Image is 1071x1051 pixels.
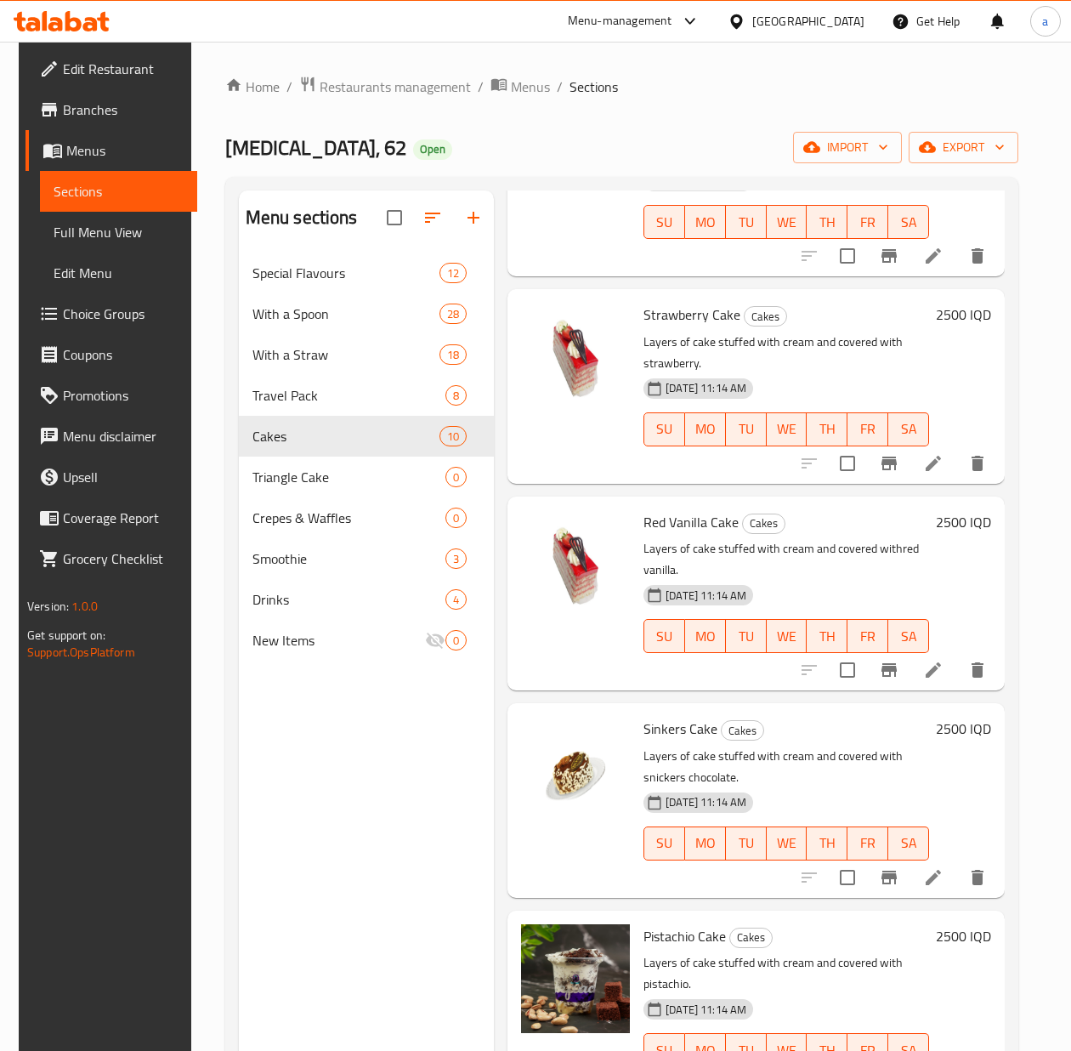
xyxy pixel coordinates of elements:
a: Edit Restaurant [25,48,197,89]
h6: 2500 IQD [936,510,991,534]
p: Layers of cake stuffed with cream and covered with strawberry. [643,332,929,374]
span: Drinks [252,589,445,610]
span: 0 [446,469,466,486]
div: items [445,589,467,610]
div: Cakes [252,426,439,446]
nav: breadcrumb [225,76,1018,98]
a: Menus [25,130,197,171]
button: TU [726,827,767,861]
button: SA [888,412,929,446]
span: Coupons [63,344,184,365]
button: SA [888,619,929,653]
span: 28 [440,306,466,322]
span: 1.0.0 [71,595,98,617]
span: TH [813,831,841,855]
button: SA [888,205,929,239]
div: Crepes & Waffles [252,508,445,528]
span: Select to update [830,446,865,481]
a: Menu disclaimer [25,416,197,457]
li: / [557,77,563,97]
button: FR [847,827,888,861]
div: Drinks4 [239,579,494,620]
span: WE [773,210,801,235]
span: SA [895,624,922,649]
span: 4 [446,592,466,608]
span: Cakes [730,928,772,947]
div: New Items0 [239,620,494,661]
span: TH [813,624,841,649]
img: Sinkers Cake [521,717,630,826]
button: TU [726,619,767,653]
button: Add section [453,197,494,238]
span: FR [854,210,881,235]
img: Red Vanilla Cake [521,510,630,619]
span: Get support on: [27,624,105,646]
p: Layers of cake stuffed with cream and covered with snickers chocolate. [643,746,929,788]
span: TU [733,417,760,441]
span: FR [854,831,881,855]
span: 10 [440,429,466,445]
span: Cakes [722,721,763,741]
span: [DATE] 11:14 AM [659,588,753,604]
span: Triangle Cake [252,467,445,487]
span: [DATE] 11:14 AM [659,1002,753,1018]
span: TH [813,210,841,235]
span: WE [773,417,801,441]
span: MO [692,624,719,649]
div: items [445,548,467,569]
p: Layers of cake stuffed with cream and covered withred vanilla. [643,538,929,581]
button: SU [643,827,685,861]
div: Triangle Cake0 [239,457,494,497]
button: WE [767,619,807,653]
span: Smoothie [252,548,445,569]
img: Pistachio Cake [521,924,630,1033]
div: [GEOGRAPHIC_DATA] [752,12,864,31]
span: With a Straw [252,344,439,365]
a: Coupons [25,334,197,375]
div: With a Straw18 [239,334,494,375]
span: [MEDICAL_DATA], 62 [225,128,406,167]
span: Cakes [745,307,786,327]
div: items [439,426,467,446]
button: MO [685,412,726,446]
button: MO [685,205,726,239]
div: items [445,508,467,528]
span: MO [692,210,719,235]
span: Menus [66,140,184,161]
div: Menu-management [568,11,672,31]
button: TU [726,205,767,239]
span: WE [773,831,801,855]
span: Branches [63,99,184,120]
span: Sections [54,181,184,202]
span: TU [733,624,760,649]
span: [DATE] 11:14 AM [659,380,753,396]
a: Edit menu item [923,660,943,680]
span: TU [733,831,760,855]
button: FR [847,205,888,239]
a: Menus [490,76,550,98]
span: Cakes [743,514,785,533]
button: WE [767,205,807,239]
div: Cakes [742,514,785,534]
span: 0 [446,510,466,526]
span: MO [692,417,719,441]
span: [DATE] 11:14 AM [659,794,753,810]
span: 3 [446,551,466,567]
button: TH [807,205,847,239]
span: Select to update [830,238,865,274]
button: MO [685,619,726,653]
span: Select all sections [377,200,412,236]
button: FR [847,619,888,653]
button: WE [767,412,807,446]
button: TU [726,412,767,446]
button: Branch-specific-item [869,443,909,484]
div: Cakes [729,928,773,948]
div: Cakes10 [239,416,494,457]
a: Grocery Checklist [25,538,197,579]
div: Crepes & Waffles0 [239,497,494,538]
span: Select to update [830,652,865,688]
img: Strawberry Cake [521,303,630,412]
button: SU [643,205,685,239]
